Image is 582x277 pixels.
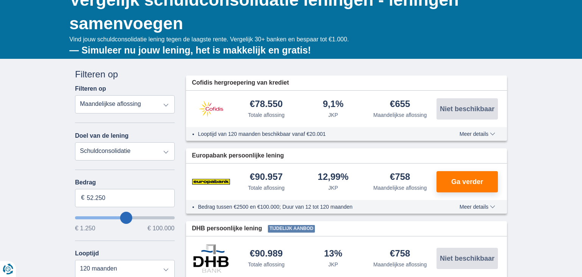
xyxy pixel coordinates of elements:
span: € [81,194,84,202]
img: product.pl.alt DHB Bank [192,244,230,273]
li: Bedrag tussen €2500 en €100.000; Duur van 12 tot 120 maanden [198,203,432,211]
span: Meer details [460,204,495,209]
div: €90.957 [250,172,283,183]
label: Doel van de lening [75,132,128,139]
div: JKP [328,261,338,268]
span: Europabank persoonlijke lening [192,151,284,160]
input: wantToBorrow [75,216,175,219]
button: Meer details [454,204,501,210]
img: product.pl.alt Cofidis [192,99,230,118]
button: Meer details [454,131,501,137]
div: Filteren op [75,68,175,81]
span: Cofidis hergroepering van krediet [192,79,289,87]
div: 12,99% [318,172,349,183]
span: Niet beschikbaar [440,255,494,262]
div: JKP [328,184,338,192]
div: Vind jouw schuldconsolidatie lening tegen de laagste rente. Vergelijk 30+ banken en bespaar tot €... [69,35,507,57]
div: 13% [324,249,342,259]
div: 9,1% [323,99,344,110]
div: Maandelijkse aflossing [373,261,427,268]
div: €90.989 [250,249,283,259]
span: € 100.000 [147,225,174,231]
div: €655 [390,99,410,110]
div: Totale aflossing [248,111,285,119]
span: € 1.250 [75,225,95,231]
span: Tijdelijk aanbod [268,225,315,233]
div: Totale aflossing [248,184,285,192]
span: Niet beschikbaar [440,105,494,112]
span: Ga verder [451,178,483,185]
label: Filteren op [75,85,106,92]
div: Maandelijkse aflossing [373,184,427,192]
div: Maandelijkse aflossing [373,111,427,119]
button: Niet beschikbaar [436,98,498,120]
span: DHB persoonlijke lening [192,224,262,233]
img: product.pl.alt Europabank [192,172,230,191]
div: Totale aflossing [248,261,285,268]
label: Bedrag [75,179,175,186]
div: €78.550 [250,99,283,110]
div: €758 [390,249,410,259]
div: €758 [390,172,410,183]
b: — Simuleer nu jouw lening, het is makkelijk en gratis! [69,45,311,55]
button: Ga verder [436,171,498,192]
label: Looptijd [75,250,99,257]
li: Looptijd van 120 maanden beschikbaar vanaf €20.001 [198,130,432,138]
span: Meer details [460,131,495,137]
button: Niet beschikbaar [436,248,498,269]
div: JKP [328,111,338,119]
